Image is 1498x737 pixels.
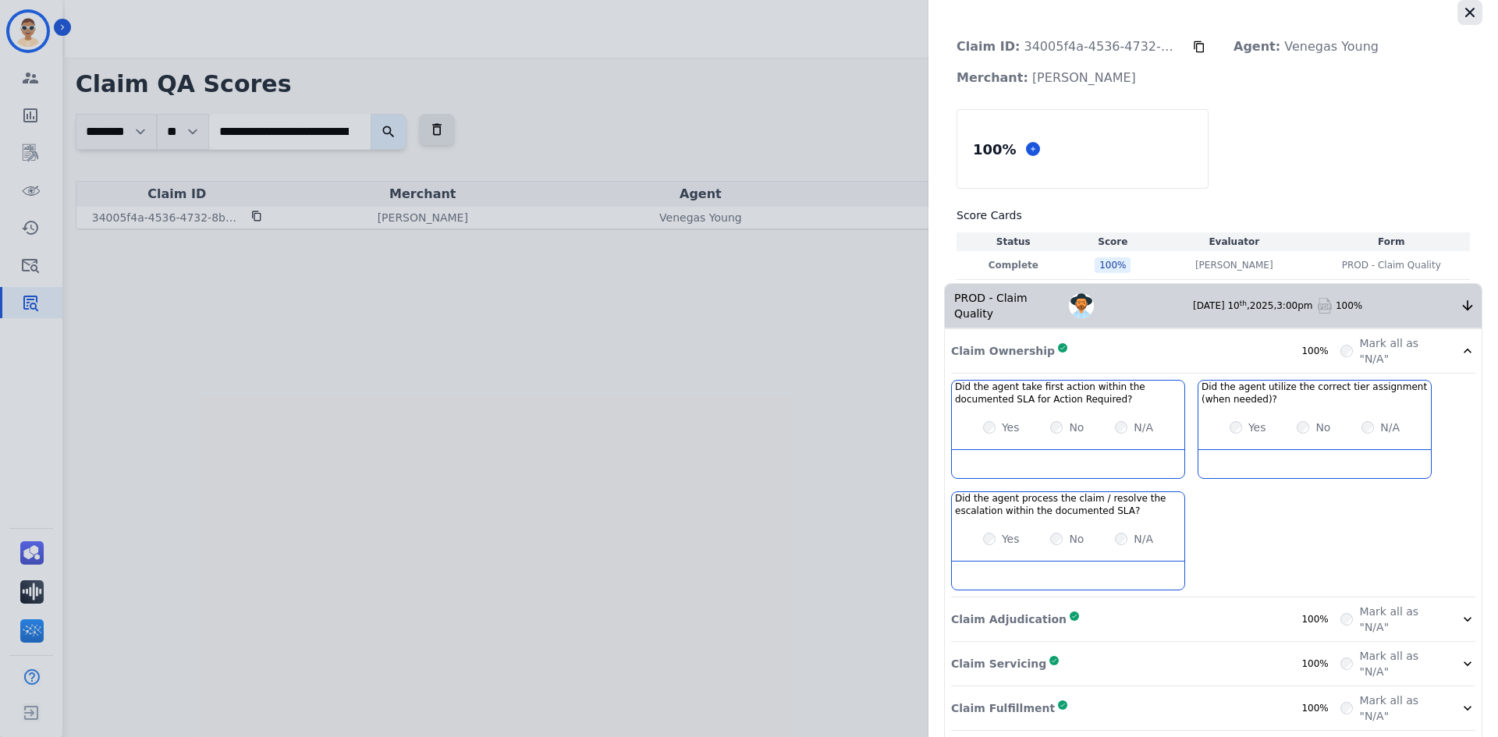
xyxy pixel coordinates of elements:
[1195,259,1273,271] p: [PERSON_NAME]
[1301,345,1340,357] div: 100%
[944,31,1193,62] p: 34005f4a-4536-4732-8b9a-205f7f4e73d8
[1070,232,1155,251] th: Score
[1301,702,1340,714] div: 100%
[1276,300,1312,311] span: 3:00pm
[1359,648,1441,679] label: Mark all as "N/A"
[1069,293,1094,318] img: Avatar
[957,207,1470,223] h3: Score Cards
[951,700,1055,716] p: Claim Fulfillment
[944,62,1148,94] p: [PERSON_NAME]
[945,284,1069,328] div: PROD - Claim Quality
[957,232,1070,251] th: Status
[955,492,1181,517] h3: Did the agent process the claim / resolve the escalation within the documented SLA?
[1359,693,1441,724] label: Mark all as "N/A"
[951,343,1055,359] p: Claim Ownership
[1134,531,1153,547] label: N/A
[1301,657,1340,670] div: 100%
[1248,420,1266,435] label: Yes
[1069,420,1084,435] label: No
[1234,39,1280,54] strong: Agent:
[1002,420,1020,435] label: Yes
[1313,232,1470,251] th: Form
[1301,613,1340,625] div: 100%
[1380,420,1400,435] label: N/A
[1315,420,1330,435] label: No
[957,39,1020,54] strong: Claim ID:
[1240,299,1247,307] sup: th
[951,656,1046,671] p: Claim Servicing
[1342,259,1441,271] span: PROD - Claim Quality
[951,611,1067,627] p: Claim Adjudication
[970,136,1020,163] div: 100 %
[1202,381,1428,406] h3: Did the agent utilize the correct tier assignment (when needed)?
[1221,31,1391,62] p: Venegas Young
[1134,420,1153,435] label: N/A
[1359,335,1441,367] label: Mark all as "N/A"
[1002,531,1020,547] label: Yes
[1069,531,1084,547] label: No
[1155,232,1312,251] th: Evaluator
[1317,298,1333,314] img: qa-pdf.svg
[1336,299,1460,312] div: 100%
[957,70,1028,85] strong: Merchant:
[1193,299,1317,312] div: [DATE] 10 , 2025 ,
[1359,604,1441,635] label: Mark all as "N/A"
[960,259,1067,271] p: Complete
[1095,257,1131,273] div: 100 %
[955,381,1181,406] h3: Did the agent take first action within the documented SLA for Action Required?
